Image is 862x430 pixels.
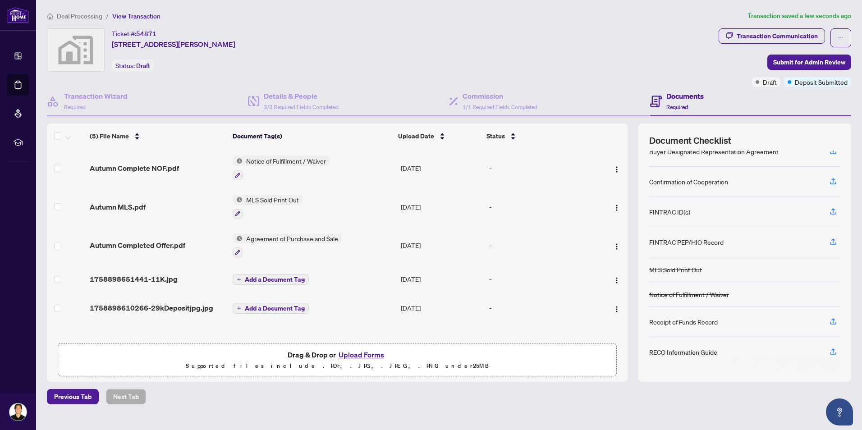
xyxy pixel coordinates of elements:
h4: Commission [463,91,537,101]
td: [DATE] [397,188,486,226]
img: svg%3e [47,29,104,71]
button: Transaction Communication [719,28,825,44]
button: Logo [610,200,624,214]
div: Transaction Communication [737,29,818,43]
div: MLS Sold Print Out [649,265,702,274]
span: MLS Sold Print Out [243,195,303,205]
div: FINTRAC PEP/HIO Record [649,237,724,247]
button: Add a Document Tag [233,302,309,314]
img: Logo [613,277,620,284]
span: 1/1 Required Fields Completed [463,104,537,110]
div: Notice of Fulfillment / Waiver [649,289,729,299]
span: (5) File Name [90,131,129,141]
div: Ticket #: [112,28,156,39]
button: Open asap [826,398,853,425]
span: Autumn Complete NOF.pdf [90,163,179,174]
div: - [489,274,592,284]
img: Logo [613,306,620,313]
span: Autumn MLS.pdf [90,201,146,212]
td: [DATE] [397,265,486,293]
span: Submit for Admin Review [773,55,845,69]
span: Status [486,131,505,141]
article: Transaction saved a few seconds ago [747,11,851,21]
span: Draft [136,62,150,70]
div: - [489,303,592,313]
td: [DATE] [397,226,486,265]
button: Status IconAgreement of Purchase and Sale [233,233,342,258]
img: Profile Icon [9,403,27,421]
span: 3/3 Required Fields Completed [264,104,339,110]
span: Add a Document Tag [245,276,305,283]
span: plus [237,277,241,282]
img: Status Icon [233,233,243,243]
button: Submit for Admin Review [767,55,851,70]
div: - [489,163,592,173]
img: Logo [613,243,620,250]
span: 1758898610266-29kDepositjpg.jpg [90,302,213,313]
button: Logo [610,161,624,175]
div: FINTRAC ID(s) [649,207,690,217]
th: Status [483,124,593,149]
button: Add a Document Tag [233,274,309,285]
h4: Details & People [264,91,339,101]
span: Autumn Completed Offer.pdf [90,240,185,251]
span: Drag & Drop orUpload FormsSupported files include .PDF, .JPG, .JPEG, .PNG under25MB [58,343,616,377]
span: Previous Tab [54,389,92,404]
div: Status: [112,59,154,72]
span: Notice of Fulfillment / Waiver [243,156,330,166]
button: Logo [610,238,624,252]
button: Add a Document Tag [233,303,309,314]
div: RECO Information Guide [649,347,717,357]
button: Status IconMLS Sold Print Out [233,195,303,219]
th: Document Tag(s) [229,124,394,149]
button: Add a Document Tag [233,273,309,285]
td: [DATE] [397,293,486,322]
span: Draft [763,77,777,87]
div: - [489,240,592,250]
div: Receipt of Funds Record [649,317,718,327]
td: [DATE] [397,149,486,188]
span: plus [237,306,241,311]
th: (5) File Name [86,124,229,149]
div: Buyer Designated Representation Agreement [649,146,779,156]
button: Next Tab [106,389,146,404]
img: Logo [613,204,620,211]
button: Upload Forms [336,349,387,361]
span: 54871 [136,30,156,38]
div: - [489,202,592,212]
span: Drag & Drop or [288,349,387,361]
p: Supported files include .PDF, .JPG, .JPEG, .PNG under 25 MB [64,361,611,371]
span: Add a Document Tag [245,305,305,311]
span: home [47,13,53,19]
button: Logo [610,272,624,286]
span: Deal Processing [57,12,102,20]
span: Deposit Submitted [795,77,848,87]
img: Logo [613,166,620,173]
span: Required [666,104,688,110]
button: Status IconNotice of Fulfillment / Waiver [233,156,330,180]
span: [STREET_ADDRESS][PERSON_NAME] [112,39,235,50]
img: Status Icon [233,195,243,205]
span: View Transaction [112,12,160,20]
div: Confirmation of Cooperation [649,177,728,187]
img: Status Icon [233,156,243,166]
img: logo [7,7,29,23]
button: Logo [610,301,624,315]
h4: Transaction Wizard [64,91,128,101]
span: 1758898651441-11K.jpg [90,274,178,284]
h4: Documents [666,91,704,101]
span: Agreement of Purchase and Sale [243,233,342,243]
span: Document Checklist [649,134,731,147]
th: Upload Date [394,124,483,149]
button: Previous Tab [47,389,99,404]
span: Upload Date [398,131,434,141]
span: Required [64,104,86,110]
li: / [106,11,109,21]
span: ellipsis [838,35,844,41]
